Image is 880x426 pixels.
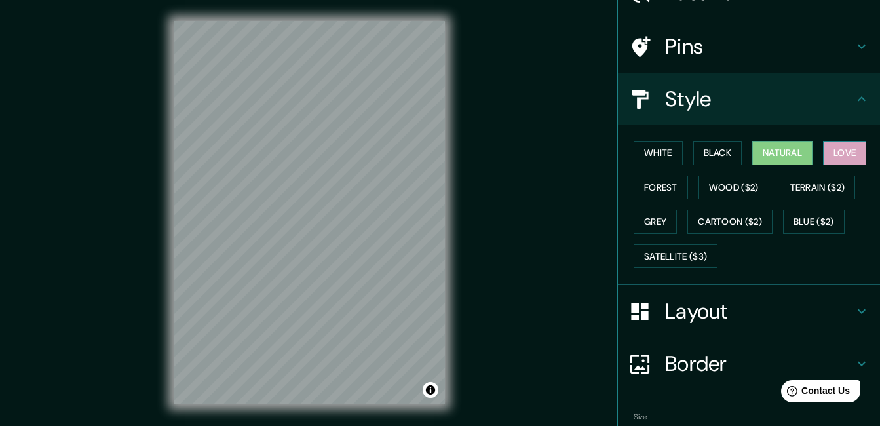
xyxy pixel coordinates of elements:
[698,176,769,200] button: Wood ($2)
[618,20,880,73] div: Pins
[763,375,866,412] iframe: Help widget launcher
[783,210,845,234] button: Blue ($2)
[634,141,683,165] button: White
[665,33,854,60] h4: Pins
[634,176,688,200] button: Forest
[752,141,813,165] button: Natural
[665,86,854,112] h4: Style
[634,412,647,423] label: Size
[618,285,880,338] div: Layout
[665,351,854,377] h4: Border
[780,176,856,200] button: Terrain ($2)
[423,382,438,398] button: Toggle attribution
[693,141,742,165] button: Black
[634,244,717,269] button: Satellite ($3)
[823,141,866,165] button: Love
[634,210,677,234] button: Grey
[618,338,880,390] div: Border
[174,21,445,404] canvas: Map
[665,298,854,324] h4: Layout
[687,210,773,234] button: Cartoon ($2)
[618,73,880,125] div: Style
